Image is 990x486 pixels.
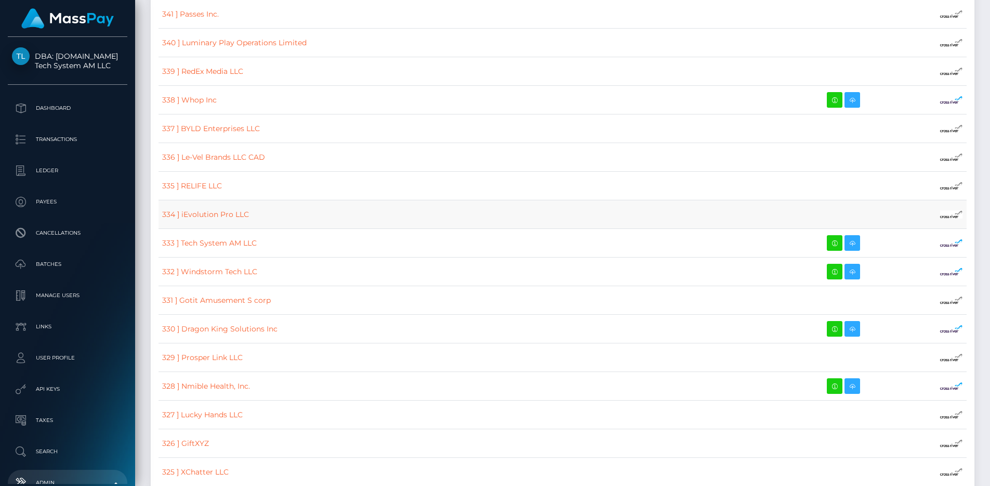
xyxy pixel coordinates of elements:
[940,292,963,308] img: CRB
[162,296,271,305] a: 331 ] Gotit Amusement S corp
[940,149,963,165] img: CRB
[940,378,963,394] img: CRB
[8,407,127,433] a: Taxes
[8,314,127,340] a: Links
[8,376,127,402] a: API Keys
[940,264,963,279] img: CRB
[8,52,127,70] span: DBA: [DOMAIN_NAME] Tech System AM LLC
[162,353,243,362] a: 329 ] Prosper Link LLC
[940,6,963,22] img: CRB
[940,207,963,222] img: CRB
[12,288,123,303] p: Manage Users
[940,92,963,108] img: CRB
[162,324,278,334] a: 330 ] Dragon King Solutions Inc
[162,124,260,133] a: 337 ] BYLD Enterprises LLC
[940,407,963,423] img: CRB
[162,9,219,19] a: 341 ] Passes Inc.
[8,283,127,309] a: Manage Users
[162,238,257,248] a: 333 ] Tech System AM LLC
[162,467,229,477] a: 325 ] XChatter LLC
[8,126,127,152] a: Transactions
[162,95,217,105] a: 338 ] Whop Inc
[8,158,127,184] a: Ledger
[12,319,123,335] p: Links
[162,152,265,162] a: 336 ] Le-Vel Brands LLC CAD
[940,235,963,251] img: CRB
[940,350,963,365] img: CRB
[12,381,123,397] p: API Keys
[8,220,127,246] a: Cancellations
[12,225,123,241] p: Cancellations
[8,345,127,371] a: User Profile
[162,38,307,47] a: 340 ] Luminary Play Operations Limited
[12,132,123,147] p: Transactions
[162,181,222,190] a: 335 ] RELIFE LLC
[940,436,963,451] img: CRB
[940,178,963,194] img: CRB
[940,121,963,136] img: CRB
[940,35,963,50] img: CRB
[940,321,963,337] img: CRB
[8,95,127,121] a: Dashboard
[162,439,209,448] a: 326 ] GiftXYZ
[162,267,257,276] a: 332 ] Windstorm Tech LLC
[12,444,123,459] p: Search
[12,350,123,366] p: User Profile
[162,210,249,219] a: 334 ] iEvolution Pro LLC
[21,8,114,29] img: MassPay Logo
[8,189,127,215] a: Payees
[12,194,123,210] p: Payees
[8,439,127,465] a: Search
[8,251,127,277] a: Batches
[12,257,123,272] p: Batches
[162,381,250,391] a: 328 ] Nmible Health, Inc.
[12,47,30,65] img: Tech System AM LLC
[12,413,123,428] p: Taxes
[162,67,243,76] a: 339 ] RedEx Media LLC
[12,100,123,116] p: Dashboard
[940,464,963,480] img: CRB
[12,163,123,178] p: Ledger
[940,63,963,79] img: CRB
[162,410,243,419] a: 327 ] Lucky Hands LLC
